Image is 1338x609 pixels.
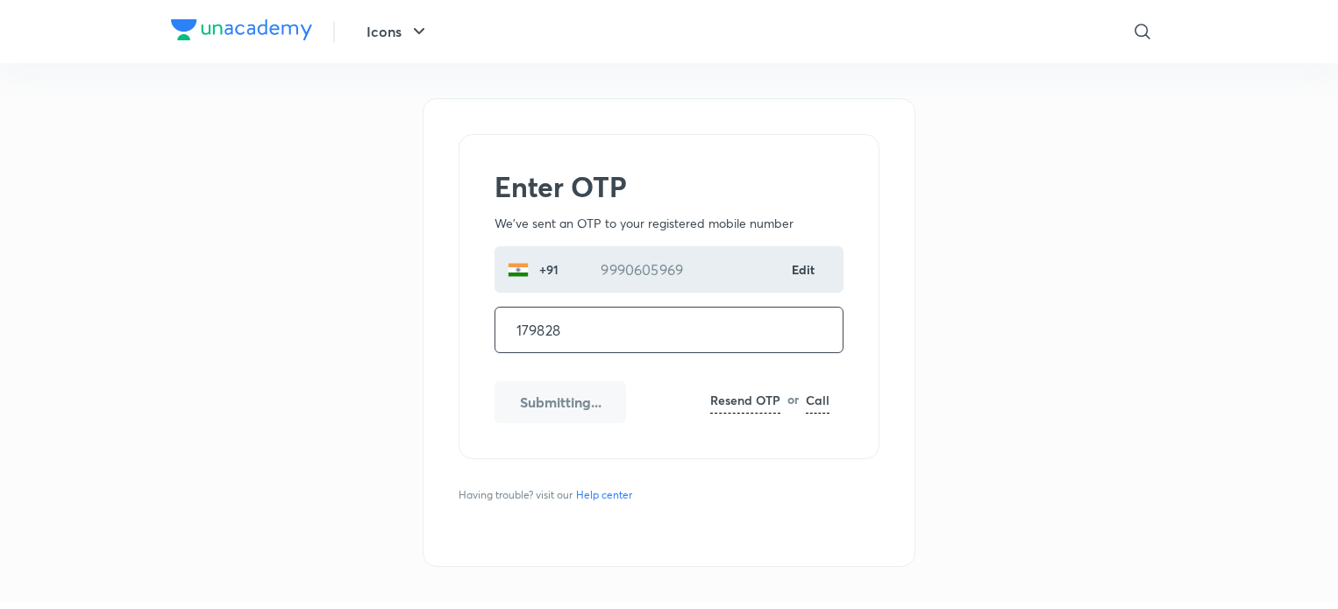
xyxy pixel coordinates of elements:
[792,260,816,279] a: Edit
[529,260,566,279] p: +91
[573,487,636,503] a: Help center
[495,308,843,352] input: One time password
[459,487,639,503] span: Having trouble? visit our
[356,14,440,49] button: Icons
[495,170,843,203] h2: Enter OTP
[787,390,799,415] h6: or
[710,391,780,414] a: Resend OTP
[806,391,829,409] h6: Call
[171,19,312,45] a: Company Logo
[495,381,626,423] button: Submitting...
[171,19,312,40] img: Company Logo
[508,259,529,280] img: India
[710,391,780,409] h6: Resend OTP
[495,214,843,232] p: We've sent an OTP to your registered mobile number
[806,391,829,414] a: Call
